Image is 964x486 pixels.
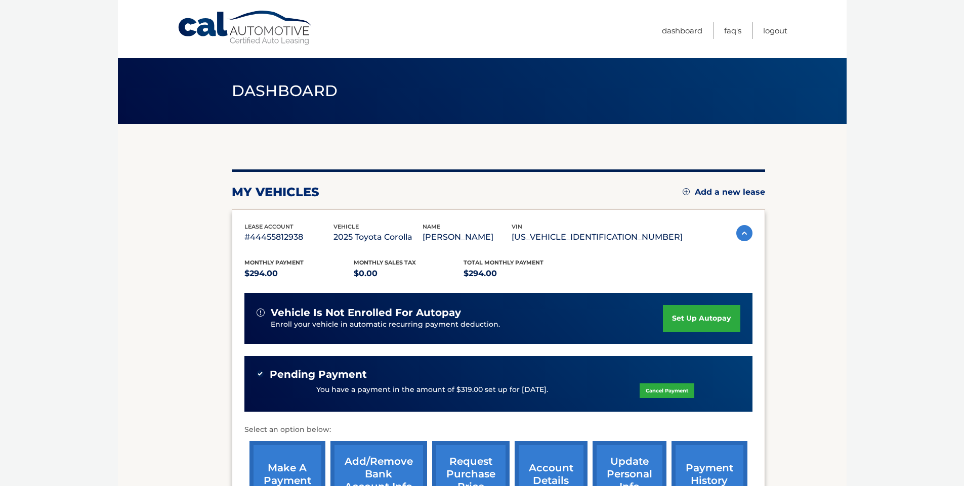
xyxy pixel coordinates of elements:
[257,370,264,377] img: check-green.svg
[244,230,333,244] p: #44455812938
[464,259,543,266] span: Total Monthly Payment
[354,259,416,266] span: Monthly sales Tax
[271,306,461,319] span: vehicle is not enrolled for autopay
[244,223,294,230] span: lease account
[244,424,752,436] p: Select an option below:
[270,368,367,381] span: Pending Payment
[662,22,702,39] a: Dashboard
[683,187,765,197] a: Add a new lease
[177,10,314,46] a: Cal Automotive
[763,22,787,39] a: Logout
[423,223,440,230] span: name
[333,230,423,244] p: 2025 Toyota Corolla
[232,81,338,100] span: Dashboard
[464,267,573,281] p: $294.00
[663,305,740,332] a: set up autopay
[683,188,690,195] img: add.svg
[512,230,683,244] p: [US_VEHICLE_IDENTIFICATION_NUMBER]
[333,223,359,230] span: vehicle
[257,308,265,317] img: alert-white.svg
[316,384,548,395] p: You have a payment in the amount of $319.00 set up for [DATE].
[232,185,319,200] h2: my vehicles
[512,223,522,230] span: vin
[354,267,464,281] p: $0.00
[244,259,304,266] span: Monthly Payment
[736,225,752,241] img: accordion-active.svg
[271,319,663,330] p: Enroll your vehicle in automatic recurring payment deduction.
[724,22,741,39] a: FAQ's
[244,267,354,281] p: $294.00
[423,230,512,244] p: [PERSON_NAME]
[640,383,694,398] a: Cancel Payment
